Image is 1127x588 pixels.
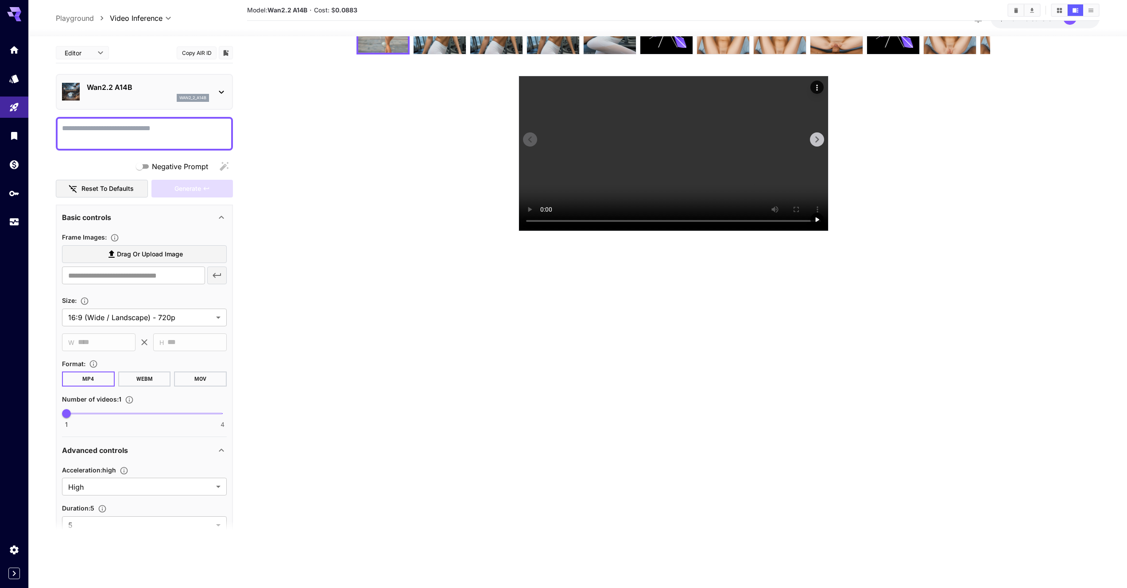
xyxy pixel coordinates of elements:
[62,297,77,304] span: Size :
[1083,545,1127,588] iframe: Chat Widget
[9,217,19,228] div: Usage
[9,44,19,55] div: Home
[9,159,19,170] div: Wallet
[222,47,230,58] button: Add to library
[9,130,19,141] div: Library
[62,233,107,241] span: Frame Images :
[65,48,92,58] span: Editor
[1025,15,1056,22] span: credits left
[62,207,227,228] div: Basic controls
[62,360,85,367] span: Format :
[116,466,132,475] button: Set the acceleration level
[179,95,206,101] p: wan2_2_a14b
[810,81,824,94] div: Actions
[9,73,19,84] div: Models
[110,13,163,23] span: Video Inference
[310,5,312,15] p: ·
[68,337,74,348] span: W
[1024,4,1040,16] button: Download All
[117,249,183,260] span: Drag or upload image
[1068,4,1083,16] button: Show media in video view
[159,337,164,348] span: H
[121,395,137,404] button: Specify how many videos to generate in a single request. Each video generation will be charged se...
[174,371,227,387] button: MOV
[62,395,121,403] span: Number of videos : 1
[68,482,213,492] span: High
[62,445,128,456] p: Advanced controls
[65,420,68,429] span: 1
[62,78,227,105] div: Wan2.2 A14Bwan2_2_a14b
[177,46,217,59] button: Copy AIR ID
[335,6,357,14] b: 0.0883
[56,13,110,23] nav: breadcrumb
[62,245,227,263] label: Drag or upload image
[56,180,148,198] button: Reset to defaults
[62,440,227,461] div: Advanced controls
[1008,4,1024,16] button: Clear All
[68,312,213,323] span: 16:9 (Wide / Landscape) - 720p
[1083,4,1099,16] button: Show media in list view
[85,360,101,368] button: Choose the file format for the output video.
[62,466,116,474] span: Acceleration : high
[314,6,357,14] span: Cost: $
[267,6,307,14] b: Wan2.2 A14B
[77,297,93,306] button: Adjust the dimensions of the generated image by specifying its width and height in pixels, or sel...
[999,15,1025,22] span: $246.71
[247,6,307,14] span: Model:
[62,212,111,223] p: Basic controls
[62,504,94,512] span: Duration : 5
[118,371,171,387] button: WEBM
[9,188,19,199] div: API Keys
[1052,4,1067,16] button: Show media in grid view
[1007,4,1041,17] div: Clear AllDownload All
[810,213,824,226] div: Play video
[94,504,110,513] button: Set the number of duration
[107,233,123,242] button: Upload frame images.
[62,371,115,387] button: MP4
[8,568,20,579] button: Expand sidebar
[1051,4,1100,17] div: Show media in grid viewShow media in video viewShow media in list view
[87,82,209,93] p: Wan2.2 A14B
[9,544,19,555] div: Settings
[9,102,19,113] div: Playground
[56,13,94,23] a: Playground
[152,161,208,172] span: Negative Prompt
[221,420,225,429] span: 4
